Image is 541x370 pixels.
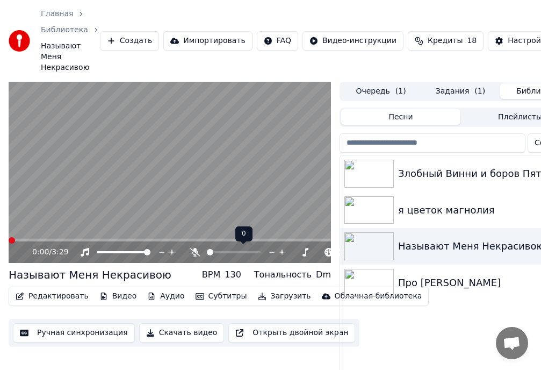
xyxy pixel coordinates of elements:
[341,83,421,99] button: Очередь
[143,289,189,304] button: Аудио
[302,31,403,51] button: Видео-инструкции
[316,268,331,281] div: Dm
[9,267,171,282] div: Называют Меня Некрасивою
[32,247,49,258] span: 0:00
[32,247,58,258] div: /
[191,289,251,304] button: Субтитры
[254,268,312,281] div: Тональность
[421,83,500,99] button: Задания
[202,268,220,281] div: BPM
[13,323,135,343] button: Ручная синхронизация
[235,226,253,241] div: 0
[341,109,460,125] button: Песни
[41,41,100,73] span: Называют Меня Некрасивою
[41,25,88,35] a: Библиотека
[395,86,406,97] span: ( 1 )
[428,35,463,46] span: Кредиты
[228,323,355,343] button: Открыть двойной экран
[225,268,241,281] div: 130
[335,291,422,302] div: Облачная библиотека
[11,289,93,304] button: Редактировать
[254,289,315,304] button: Загрузить
[41,9,73,19] a: Главная
[496,327,528,359] a: Открытый чат
[408,31,484,51] button: Кредиты18
[139,323,225,343] button: Скачать видео
[467,35,477,46] span: 18
[100,31,159,51] button: Создать
[41,9,100,73] nav: breadcrumb
[95,289,141,304] button: Видео
[52,247,68,258] span: 3:29
[9,30,30,52] img: youka
[257,31,298,51] button: FAQ
[474,86,485,97] span: ( 1 )
[163,31,253,51] button: Импортировать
